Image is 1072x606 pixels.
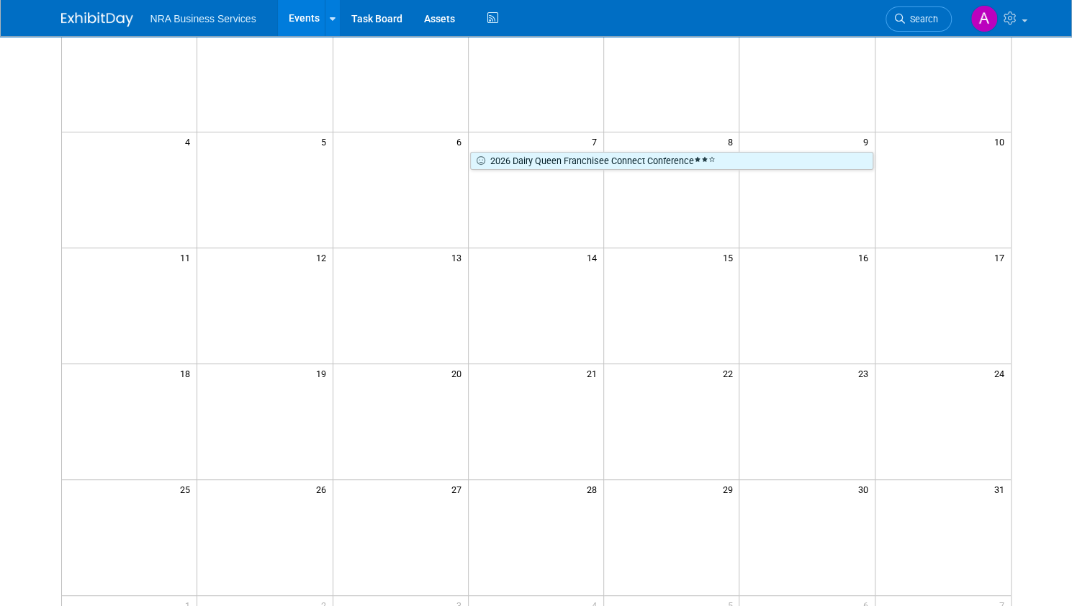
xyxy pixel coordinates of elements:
[993,132,1011,150] span: 10
[993,364,1011,382] span: 24
[585,248,603,266] span: 14
[320,132,333,150] span: 5
[721,364,739,382] span: 22
[721,248,739,266] span: 15
[61,12,133,27] img: ExhibitDay
[886,6,952,32] a: Search
[970,5,998,32] img: Angela Schuster
[993,248,1011,266] span: 17
[450,364,468,382] span: 20
[179,480,197,498] span: 25
[590,132,603,150] span: 7
[857,364,875,382] span: 23
[857,480,875,498] span: 30
[450,480,468,498] span: 27
[450,248,468,266] span: 13
[470,152,873,171] a: 2026 Dairy Queen Franchisee Connect Conference
[993,480,1011,498] span: 31
[721,480,739,498] span: 29
[455,132,468,150] span: 6
[179,248,197,266] span: 11
[726,132,739,150] span: 8
[905,14,938,24] span: Search
[184,132,197,150] span: 4
[315,248,333,266] span: 12
[862,132,875,150] span: 9
[585,364,603,382] span: 21
[315,480,333,498] span: 26
[857,248,875,266] span: 16
[585,480,603,498] span: 28
[179,364,197,382] span: 18
[315,364,333,382] span: 19
[150,13,256,24] span: NRA Business Services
